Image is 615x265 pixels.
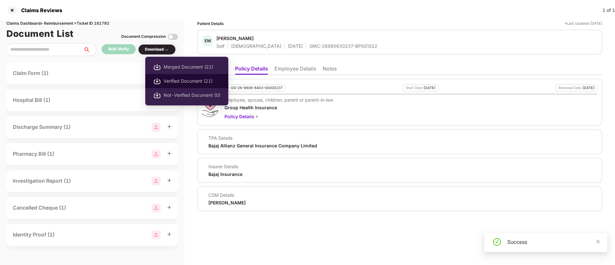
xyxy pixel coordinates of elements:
[152,150,161,159] img: svg+xml;base64,PHN2ZyBpZD0iR3JvdXBfMjg4MTMiIGRhdGEtbmFtZT0iR3JvdXAgMjg4MTMiIHhtbG5zPSJodHRwOi8vd3...
[168,32,178,42] img: svg+xml;base64,PHN2ZyBpZD0iVG9nZ2xlLTMyeDMyIiB4bWxucz0iaHR0cDovL3d3dy53My5vcmcvMjAwMC9zdmciIHdpZH...
[216,43,224,49] div: Self
[254,114,259,119] img: svg+xml;base64,PHN2ZyBpZD0iQmFjay0yMHgyMCIgeG1sbnM9Imh0dHA6Ly93d3cudzMub3JnLzIwMDAvc3ZnIiB3aWR0aD...
[167,178,172,183] span: plus
[559,86,581,90] div: Renewal Date
[164,47,169,52] img: svg+xml;base64,PHN2ZyBpZD0iRHJvcGRvd24tMzJ4MzIiIHhtbG5zPSJodHRwOi8vd3d3LnczLm9yZy8yMDAwL3N2ZyIgd2...
[13,69,48,77] div: Claim Form (1)
[224,104,333,111] div: Group Health Insurance
[235,65,268,75] li: Policy Details
[323,65,337,75] li: Notes
[13,231,55,239] div: Identity Proof (1)
[197,21,224,27] div: Patient Details
[208,200,246,206] div: [PERSON_NAME]
[13,123,71,131] div: Discharge Summary (1)
[224,113,333,120] div: Policy Details
[164,92,220,99] span: Not-Verified Document (0)
[167,151,172,156] span: plus
[583,86,594,90] div: [DATE]
[6,27,74,41] h1: Document List
[288,43,303,49] div: [DATE]
[565,21,602,27] div: *Last Updated [DATE]
[596,239,600,244] span: close
[424,86,435,90] div: [DATE]
[164,63,220,70] span: Merged Document (21)
[152,123,161,132] img: svg+xml;base64,PHN2ZyBpZD0iR3JvdXBfMjg4MTMiIGRhdGEtbmFtZT0iR3JvdXAgMjg4MTMiIHhtbG5zPSJodHRwOi8vd3...
[167,124,172,129] span: plus
[309,43,377,49] div: GMC-26990630237-BPSS1022
[208,171,242,177] div: Bajaj Insurance
[145,46,169,53] div: Download
[493,238,501,246] span: check-circle
[13,204,66,212] div: Cancelled Cheque (1)
[152,230,161,239] img: svg+xml;base64,PHN2ZyBpZD0iR3JvdXBfMjg4MTMiIGRhdGEtbmFtZT0iR3JvdXAgMjg4MTMiIHhtbG5zPSJodHRwOi8vd3...
[153,63,161,71] img: svg+xml;base64,PHN2ZyBpZD0iRG93bmxvYWQtMjB4MjAiIHhtbG5zPSJodHRwOi8vd3d3LnczLm9yZy8yMDAwL3N2ZyIgd2...
[152,177,161,186] img: svg+xml;base64,PHN2ZyBpZD0iR3JvdXBfMjg4MTMiIGRhdGEtbmFtZT0iR3JvdXAgMjg4MTMiIHhtbG5zPSJodHRwOi8vd3...
[208,192,246,198] div: CSM Details
[167,232,172,236] span: plus
[13,150,54,158] div: Pharmacy Bill (1)
[231,43,281,49] div: [DEMOGRAPHIC_DATA]
[164,78,220,85] span: Verified Document (21)
[216,35,254,41] div: [PERSON_NAME]
[153,77,161,85] img: svg+xml;base64,PHN2ZyBpZD0iRG93bmxvYWQtMjB4MjAiIHhtbG5zPSJodHRwOi8vd3d3LnczLm9yZy8yMDAwL3N2ZyIgd2...
[231,86,282,90] div: OG-26-9906-8403-00000237
[406,86,422,90] div: Start Date
[202,35,213,46] div: EM
[83,47,96,52] span: search
[602,7,615,14] div: 1 of 1
[208,135,317,141] div: TPA Details
[274,65,316,75] li: Employee Details
[208,143,317,149] div: Bajaj Allianz General Insurance Company Limited
[152,203,161,212] img: svg+xml;base64,PHN2ZyBpZD0iR3JvdXBfMjg4MTMiIGRhdGEtbmFtZT0iR3JvdXAgMjg4MTMiIHhtbG5zPSJodHRwOi8vd3...
[167,205,172,210] span: plus
[153,91,161,99] img: svg+xml;base64,PHN2ZyBpZD0iRG93bmxvYWQtMjB4MjAiIHhtbG5zPSJodHRwOi8vd3d3LnczLm9yZy8yMDAwL3N2ZyIgd2...
[507,238,600,246] div: Success
[224,97,333,103] div: Employee, spouse, children, parent or parent-in-law
[83,43,97,56] button: search
[13,177,71,185] div: Investigation Report (1)
[121,34,166,40] div: Document Compression
[17,7,62,13] div: Claims Reviews
[108,46,129,52] div: Bulk Verify
[13,96,50,104] div: Hospital Bill (1)
[208,163,242,170] div: Insurer Details
[6,21,178,27] div: Claims Dashboard > Reimbursement > Ticket ID 181792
